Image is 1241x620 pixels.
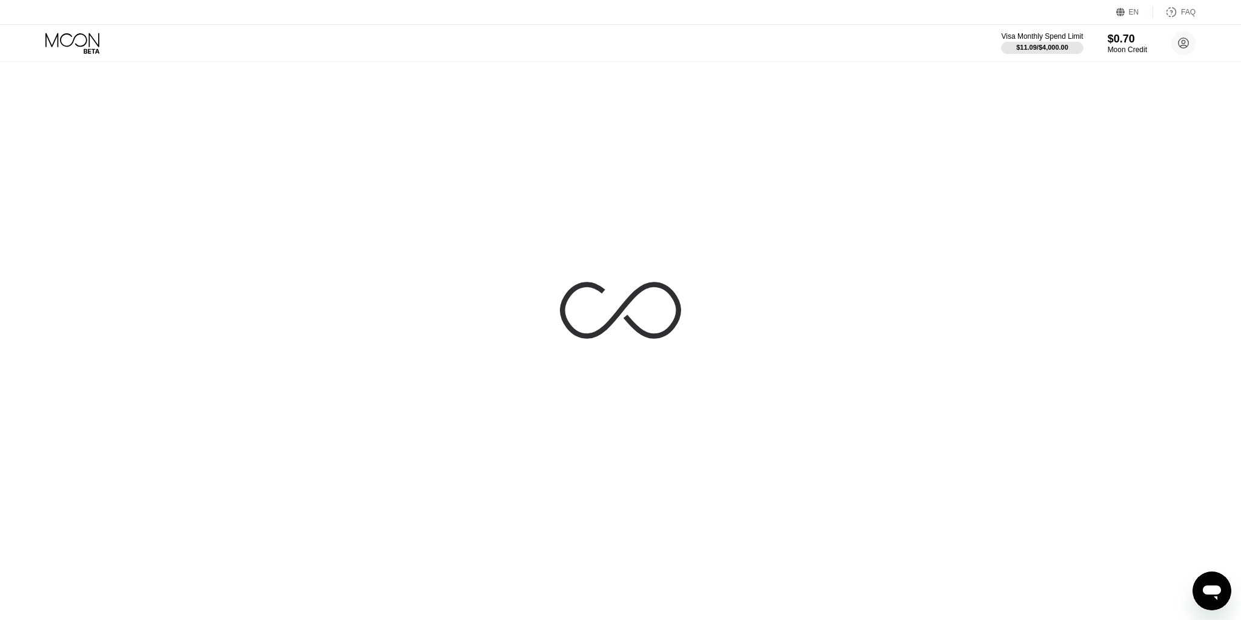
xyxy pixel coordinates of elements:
div: $0.70 [1108,33,1147,45]
div: FAQ [1153,6,1196,18]
iframe: Button to launch messaging window [1193,572,1231,610]
div: EN [1129,8,1139,16]
div: EN [1116,6,1153,18]
div: $0.70Moon Credit [1108,33,1147,54]
div: Moon Credit [1108,45,1147,54]
div: Visa Monthly Spend Limit$11.09/$4,000.00 [1001,32,1083,54]
div: Visa Monthly Spend Limit [1001,32,1083,41]
div: FAQ [1181,8,1196,16]
div: $11.09 / $4,000.00 [1016,44,1068,51]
